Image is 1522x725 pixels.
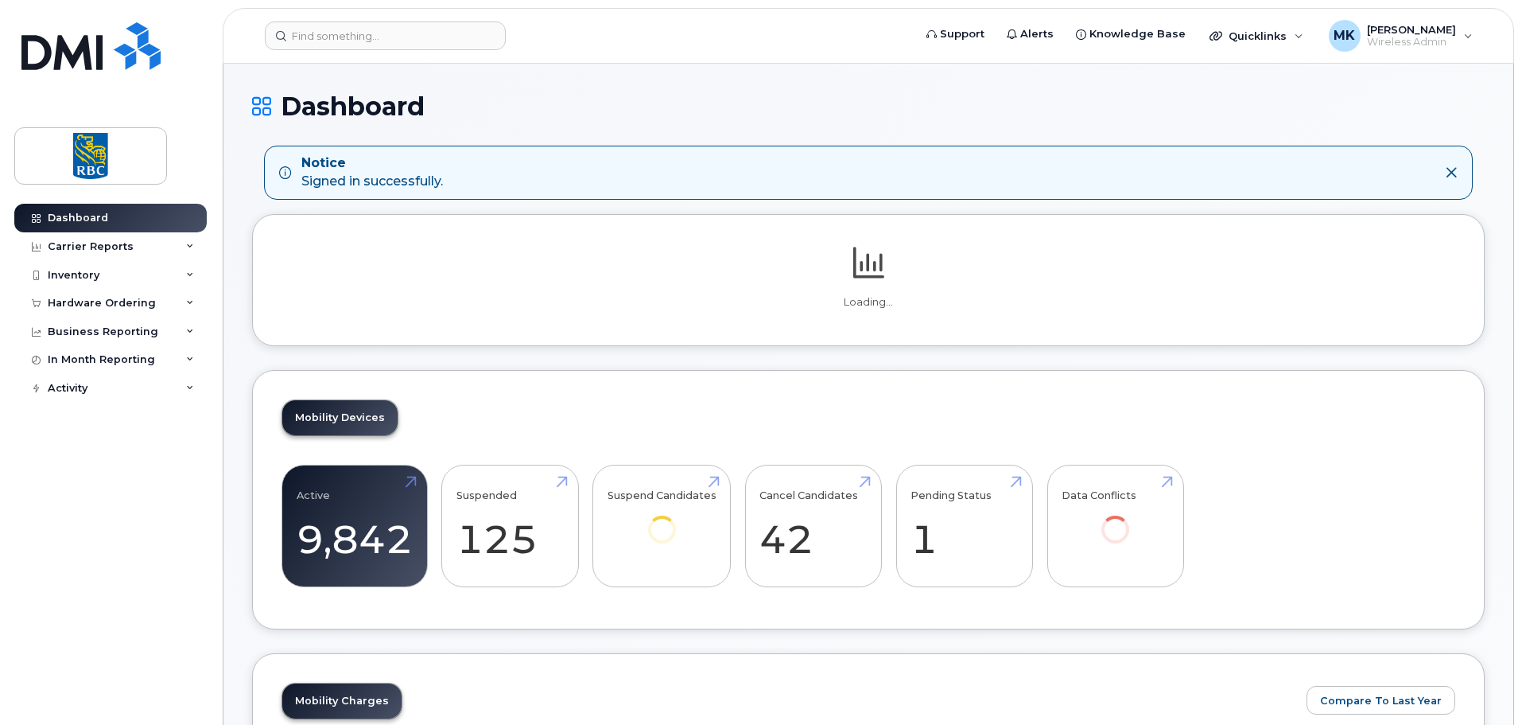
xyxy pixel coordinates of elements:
[1062,474,1169,565] a: Data Conflicts
[301,154,443,173] strong: Notice
[282,684,402,719] a: Mobility Charges
[910,474,1018,579] a: Pending Status 1
[456,474,564,579] a: Suspended 125
[282,400,398,435] a: Mobility Devices
[301,154,443,191] div: Signed in successfully.
[1320,693,1442,708] span: Compare To Last Year
[297,474,413,579] a: Active 9,842
[1307,686,1455,715] button: Compare To Last Year
[759,474,867,579] a: Cancel Candidates 42
[252,92,1485,120] h1: Dashboard
[281,295,1455,310] p: Loading...
[608,474,716,565] a: Suspend Candidates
